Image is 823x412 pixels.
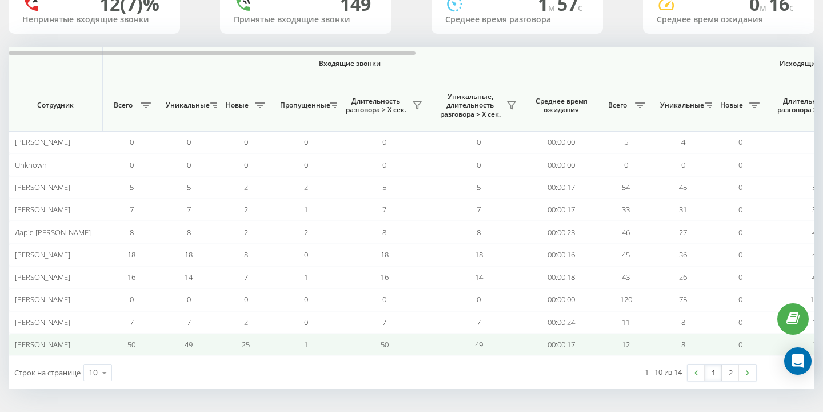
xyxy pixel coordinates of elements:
span: 7 [477,204,481,215]
span: 0 [187,137,191,147]
a: 2 [722,365,739,381]
span: 50 [381,339,389,350]
span: 0 [738,204,742,215]
span: [PERSON_NAME] [15,137,70,147]
span: 46 [812,227,820,237]
span: 0 [738,182,742,192]
span: 33 [812,204,820,215]
span: 0 [382,137,386,147]
span: Строк на странице [14,367,81,378]
span: 2 [304,182,308,192]
span: 49 [475,339,483,350]
span: 0 [738,160,742,170]
span: 120 [810,294,822,304]
span: 1 [304,272,308,282]
span: 7 [187,204,191,215]
span: 5 [382,182,386,192]
span: 0 [477,294,481,304]
td: 00:00:17 [526,334,597,356]
span: 25 [242,339,250,350]
td: 00:00:16 [526,244,597,266]
span: [PERSON_NAME] [15,339,70,350]
td: 00:00:00 [526,153,597,176]
span: [PERSON_NAME] [15,249,70,260]
span: 0 [304,160,308,170]
span: Новые [717,101,746,110]
span: 50 [127,339,135,350]
span: 1 [304,339,308,350]
span: Пропущенные [280,101,326,110]
span: Длительность разговора > Х сек. [343,97,409,114]
span: 0 [187,294,191,304]
span: 75 [679,294,687,304]
span: Входящие звонки [133,59,567,68]
span: м [548,1,557,14]
span: 18 [127,249,135,260]
span: 120 [620,294,632,304]
div: Среднее время разговора [445,15,589,25]
span: 8 [187,227,191,237]
span: 0 [304,317,308,327]
span: 12 [622,339,630,350]
span: 0 [477,137,481,147]
span: 11 [622,317,630,327]
span: [PERSON_NAME] [15,182,70,192]
span: 5 [130,182,134,192]
span: 8 [382,227,386,237]
span: 36 [679,249,687,260]
span: c [789,1,794,14]
span: [PERSON_NAME] [15,272,70,282]
span: 0 [304,249,308,260]
span: 2 [244,204,248,215]
span: 0 [738,249,742,260]
span: 0 [244,160,248,170]
div: Непринятые входящие звонки [22,15,166,25]
span: м [760,1,769,14]
span: 0 [130,294,134,304]
div: 1 - 10 из 14 [645,366,682,378]
span: 46 [622,227,630,237]
span: 0 [382,294,386,304]
span: 18 [475,249,483,260]
span: 2 [244,227,248,237]
span: 18 [381,249,389,260]
span: 0 [477,160,481,170]
span: Всего [109,101,137,110]
span: 12 [812,339,820,350]
span: 43 [812,272,820,282]
div: 10 [89,367,98,378]
span: 2 [244,182,248,192]
span: 0 [304,137,308,147]
span: 2 [244,317,248,327]
span: 54 [622,182,630,192]
span: 5 [814,137,818,147]
span: 0 [130,137,134,147]
span: 8 [244,249,248,260]
span: 0 [738,339,742,350]
span: [PERSON_NAME] [15,317,70,327]
span: 7 [382,317,386,327]
span: 7 [477,317,481,327]
span: 14 [185,272,193,282]
span: 1 [304,204,308,215]
span: 2 [304,227,308,237]
span: Всего [603,101,632,110]
span: 31 [679,204,687,215]
span: 7 [187,317,191,327]
span: 14 [475,272,483,282]
span: 8 [681,317,685,327]
span: 0 [738,294,742,304]
span: 0 [738,227,742,237]
span: 0 [130,160,134,170]
span: Unknown [15,160,47,170]
span: Уникальные [166,101,207,110]
span: 8 [681,339,685,350]
td: 00:00:24 [526,311,597,334]
a: 1 [705,365,722,381]
span: 8 [477,227,481,237]
span: 0 [814,160,818,170]
td: 00:00:17 [526,176,597,199]
span: 33 [622,204,630,215]
span: 7 [130,204,134,215]
span: 45 [622,249,630,260]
